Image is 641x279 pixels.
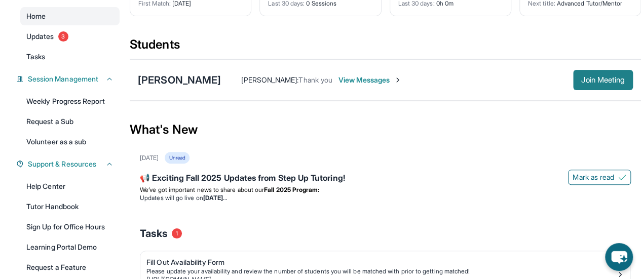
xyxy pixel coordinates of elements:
span: View Messages [338,75,402,85]
div: Fill Out Availability Form [146,257,616,267]
img: Mark as read [618,173,626,181]
button: Support & Resources [24,159,114,169]
strong: [DATE] [203,194,227,202]
a: Volunteer as a sub [20,133,120,151]
strong: Fall 2025 Program: [264,186,319,193]
span: Session Management [28,74,98,84]
div: [DATE] [140,154,159,162]
div: Please update your availability and review the number of students you will be matched with prior ... [146,267,616,275]
div: 📢 Exciting Fall 2025 Updates from Step Up Tutoring! [140,172,631,186]
a: Tasks [20,48,120,66]
button: chat-button [605,243,633,271]
img: Chevron-Right [394,76,402,84]
span: Tasks [140,226,168,241]
a: Updates3 [20,27,120,46]
span: [PERSON_NAME] : [241,75,298,84]
a: Help Center [20,177,120,195]
button: Mark as read [568,170,631,185]
a: Tutor Handbook [20,197,120,216]
span: We’ve got important news to share about our [140,186,264,193]
a: Learning Portal Demo [20,238,120,256]
span: Thank you [298,75,332,84]
div: Unread [165,152,189,164]
button: Session Management [24,74,114,84]
span: Join Meeting [581,77,625,83]
a: Home [20,7,120,25]
li: Updates will go live on [140,194,631,202]
span: Updates [26,31,54,42]
a: Weekly Progress Report [20,92,120,110]
div: Students [130,36,641,59]
a: Sign Up for Office Hours [20,218,120,236]
span: 3 [58,31,68,42]
a: Request a Feature [20,258,120,276]
span: Mark as read [573,172,614,182]
div: [PERSON_NAME] [138,73,221,87]
span: Home [26,11,46,21]
span: Tasks [26,52,45,62]
div: What's New [130,107,641,152]
span: Support & Resources [28,159,96,169]
a: Request a Sub [20,112,120,131]
button: Join Meeting [573,70,633,90]
span: 1 [172,228,182,238]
